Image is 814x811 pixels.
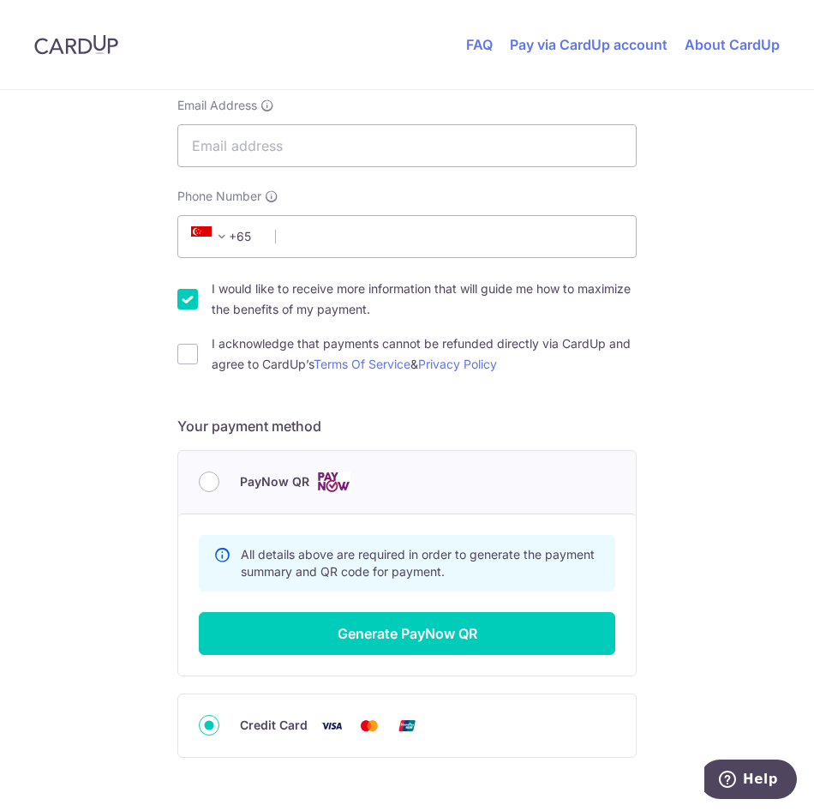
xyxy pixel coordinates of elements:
[199,472,615,493] div: PayNow QR Cards logo
[352,715,386,736] img: Mastercard
[199,612,615,655] button: Generate PayNow QR
[466,36,493,53] a: FAQ
[177,97,257,114] span: Email Address
[316,472,350,493] img: Cards logo
[191,226,232,247] span: +65
[510,36,667,53] a: Pay via CardUp account
[418,357,497,371] a: Privacy Policy
[177,124,637,167] input: Email address
[390,715,424,736] img: Union Pay
[177,416,637,436] h5: Your payment method
[212,333,637,375] label: I acknowledge that payments cannot be refunded directly via CardUp and agree to CardUp’s &
[240,715,308,736] span: Credit Card
[685,36,780,53] a: About CardUp
[177,188,261,205] span: Phone Number
[199,715,615,736] div: Credit Card Visa Mastercard Union Pay
[186,226,263,247] span: +65
[212,279,637,320] label: I would like to receive more information that will guide me how to maximize the benefits of my pa...
[240,472,309,492] span: PayNow QR
[704,760,797,802] iframe: Opens a widget where you can find more information
[314,357,410,371] a: Terms Of Service
[241,547,595,579] span: All details above are required in order to generate the payment summary and QR code for payment.
[34,34,118,55] img: CardUp
[314,715,349,736] img: Visa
